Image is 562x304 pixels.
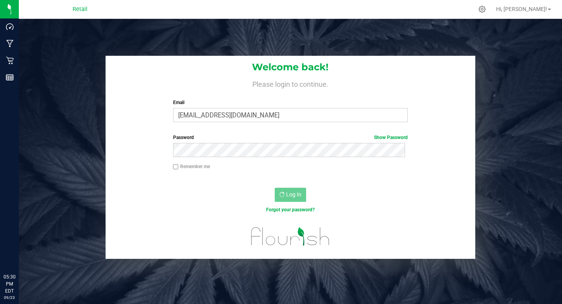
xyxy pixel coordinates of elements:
label: Remember me [173,163,210,170]
inline-svg: Manufacturing [6,40,14,48]
button: Log In [275,188,306,202]
a: Forgot your password? [266,207,315,212]
span: Log In [286,191,301,198]
input: Remember me [173,164,179,170]
span: Retail [73,6,88,13]
p: 05:30 PM EDT [4,273,15,295]
p: 09/23 [4,295,15,300]
h1: Welcome back! [106,62,476,72]
inline-svg: Reports [6,73,14,81]
img: flourish_logo.svg [244,222,337,251]
a: Show Password [374,135,408,140]
span: Password [173,135,194,140]
span: Hi, [PERSON_NAME]! [496,6,547,12]
inline-svg: Dashboard [6,23,14,31]
h4: Please login to continue. [106,79,476,88]
div: Manage settings [477,5,487,13]
inline-svg: Retail [6,57,14,64]
label: Email [173,99,408,106]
